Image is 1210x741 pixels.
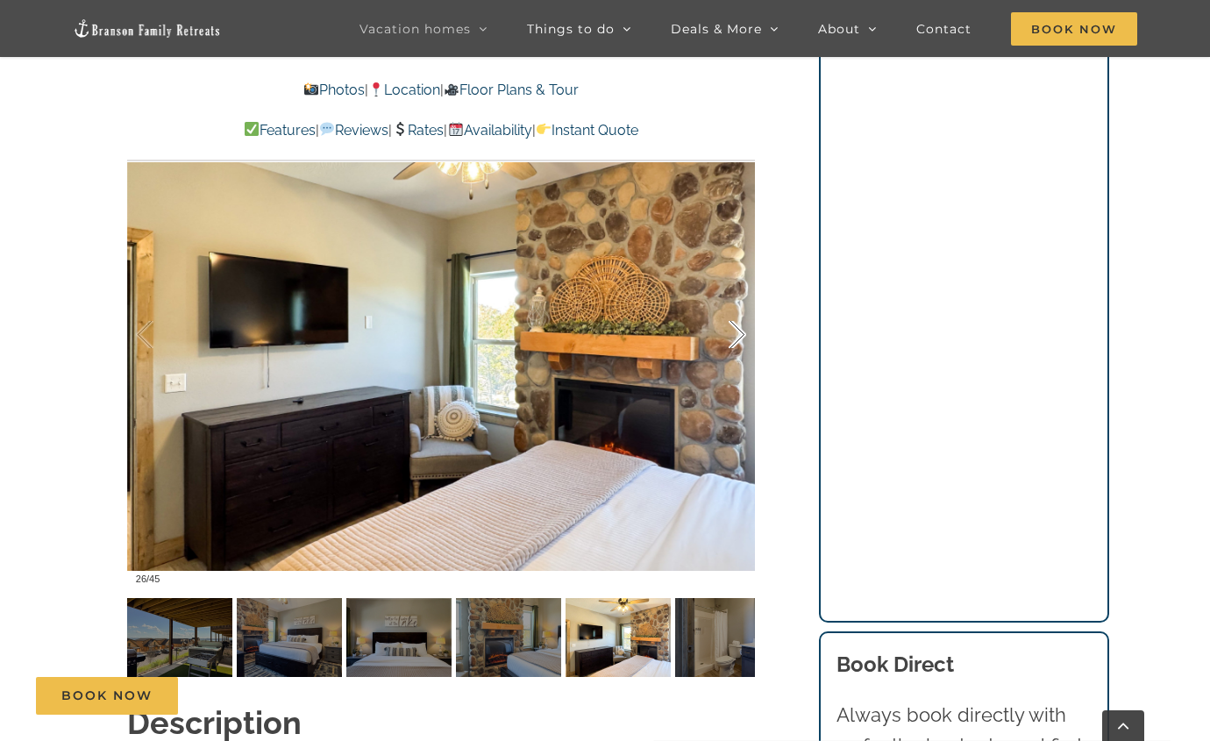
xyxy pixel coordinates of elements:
[36,677,178,715] a: Book Now
[675,598,780,677] img: Dreamweaver-Cabin-at-Table-Rock-Lake-3029-scaled.jpg-nggid043024-ngg0dyn-120x90-00f0w010c011r110f...
[359,23,471,35] span: Vacation homes
[836,652,954,677] b: Book Direct
[566,598,671,677] img: Dreamweaver-Cabin-at-Table-Rock-Lake-3028-scaled.jpg-nggid043023-ngg0dyn-120x90-00f0w010c011r110f...
[127,79,755,102] p: | |
[244,122,316,139] a: Features
[449,122,463,136] img: 📆
[1011,12,1137,46] span: Book Now
[245,122,259,136] img: ✅
[445,82,459,96] img: 🎥
[346,598,452,677] img: Dreamweaver-Cabin-at-Table-Rock-Lake-3026-scaled.jpg-nggid043021-ngg0dyn-120x90-00f0w010c011r110f...
[319,122,388,139] a: Reviews
[393,122,407,136] img: 💲
[537,122,551,136] img: 👉
[127,119,755,142] p: | | | |
[671,23,762,35] span: Deals & More
[392,122,444,139] a: Rates
[368,82,440,98] a: Location
[61,688,153,703] span: Book Now
[527,23,615,35] span: Things to do
[127,598,232,677] img: Dreamweaver-Cabin-Table-Rock-Lake-2016-scaled.jpg-nggid043202-ngg0dyn-120x90-00f0w010c011r110f110...
[304,82,318,96] img: 📸
[73,18,222,39] img: Branson Family Retreats Logo
[320,122,334,136] img: 💬
[302,82,364,98] a: Photos
[536,122,638,139] a: Instant Quote
[444,82,579,98] a: Floor Plans & Tour
[916,23,972,35] span: Contact
[447,122,531,139] a: Availability
[456,598,561,677] img: Dreamweaver-Cabin-at-Table-Rock-Lake-3027-scaled.jpg-nggid043022-ngg0dyn-120x90-00f0w010c011r110f...
[818,23,860,35] span: About
[369,82,383,96] img: 📍
[127,704,302,741] strong: Description
[237,598,342,677] img: Dreamweaver-Cabin-at-Table-Rock-Lake-3025-scaled.jpg-nggid043020-ngg0dyn-120x90-00f0w010c011r110f...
